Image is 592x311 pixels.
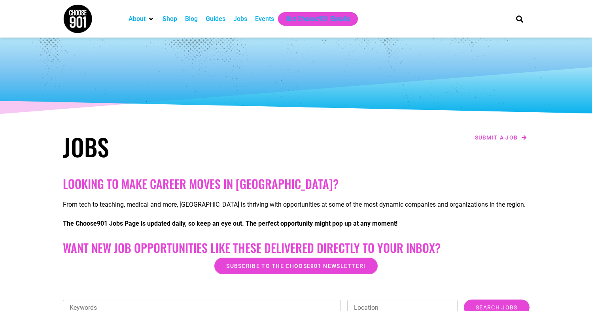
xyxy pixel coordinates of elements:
[185,14,198,24] a: Blog
[475,135,518,140] span: Submit a job
[63,220,397,227] strong: The Choose901 Jobs Page is updated daily, so keep an eye out. The perfect opportunity might pop u...
[129,14,146,24] a: About
[286,14,350,24] a: Get Choose901 Emails
[63,132,292,161] h1: Jobs
[513,12,526,25] div: Search
[233,14,247,24] a: Jobs
[255,14,274,24] a: Events
[163,14,177,24] a: Shop
[226,263,365,269] span: Subscribe to the Choose901 newsletter!
[63,177,530,191] h2: Looking to make career moves in [GEOGRAPHIC_DATA]?
[214,258,377,274] a: Subscribe to the Choose901 newsletter!
[473,132,530,143] a: Submit a job
[125,12,159,26] div: About
[63,241,530,255] h2: Want New Job Opportunities like these Delivered Directly to your Inbox?
[63,200,530,209] p: From tech to teaching, medical and more, [GEOGRAPHIC_DATA] is thriving with opportunities at some...
[125,12,503,26] nav: Main nav
[206,14,225,24] a: Guides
